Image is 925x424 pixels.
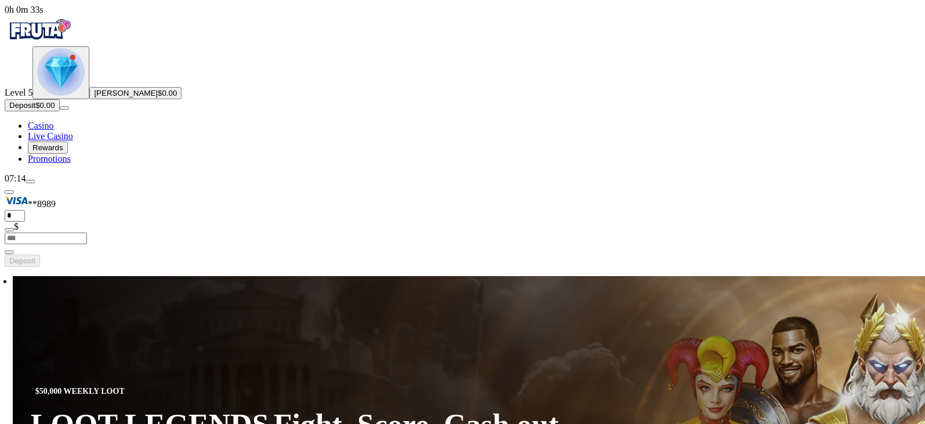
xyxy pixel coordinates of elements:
img: Visa [5,194,28,207]
span: Casino [28,121,53,131]
button: menu [26,180,35,183]
span: $ [14,222,19,231]
button: eye icon [5,251,14,254]
button: level unlocked [32,46,89,99]
span: Deposit [9,101,35,110]
button: [PERSON_NAME]$0.00 [89,87,182,99]
span: Level 5 [5,88,32,97]
span: $0.00 [158,89,177,97]
button: reward iconRewards [28,142,68,154]
span: Promotions [28,154,71,164]
span: Rewards [32,143,63,152]
a: gift-inverted iconPromotions [28,154,71,164]
a: poker-chip iconLive Casino [28,131,73,141]
span: Live Casino [28,131,73,141]
img: Fruta [5,15,74,44]
button: menu [60,106,69,110]
span: [PERSON_NAME] [94,89,158,97]
a: Fruta [5,36,74,46]
span: Deposit [9,256,35,265]
span: 07:14 [5,173,26,183]
span: $0.00 [35,101,55,110]
nav: Primary [5,15,920,164]
img: level unlocked [37,48,85,96]
span: $50,000 WEEKLY LOOT [31,385,129,398]
button: Depositplus icon$0.00 [5,99,60,111]
a: diamond iconCasino [28,121,53,131]
button: eye icon [5,228,14,231]
button: Hide quick deposit form [5,190,14,194]
span: user session time [5,5,43,15]
button: Deposit [5,255,40,267]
